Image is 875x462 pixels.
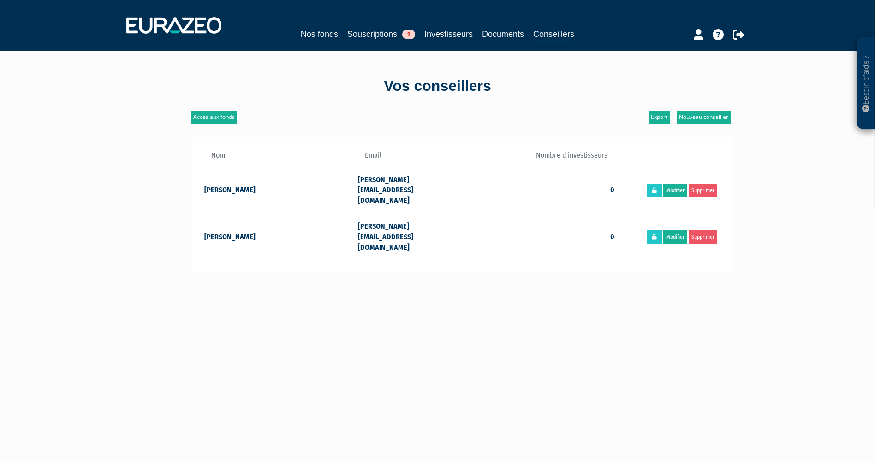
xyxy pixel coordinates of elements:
td: [PERSON_NAME] [204,213,358,260]
a: Documents [482,28,524,41]
a: Supprimer [689,184,717,197]
a: Souscriptions1 [347,28,415,41]
th: Email [358,150,460,166]
td: 0 [460,213,614,260]
a: Réinitialiser le mot de passe [647,230,662,244]
a: Supprimer [689,230,717,244]
div: Vos conseillers [175,76,701,97]
th: Nom [204,150,358,166]
a: Modifier [663,184,687,197]
a: Nos fonds [301,28,338,41]
a: Export [649,111,670,124]
td: [PERSON_NAME][EMAIL_ADDRESS][DOMAIN_NAME] [358,166,460,213]
th: Nombre d'investisseurs [460,150,614,166]
td: 0 [460,166,614,213]
a: Nouveau conseiller [677,111,731,124]
a: Conseillers [533,28,574,42]
a: Accès aux fonds [191,111,237,124]
img: 1732889491-logotype_eurazeo_blanc_rvb.png [126,17,221,34]
td: [PERSON_NAME][EMAIL_ADDRESS][DOMAIN_NAME] [358,213,460,260]
span: 1 [402,30,415,39]
p: Besoin d'aide ? [861,42,871,125]
a: Réinitialiser le mot de passe [647,184,662,197]
a: Investisseurs [424,28,473,41]
a: Modifier [663,230,687,244]
td: [PERSON_NAME] [204,166,358,213]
